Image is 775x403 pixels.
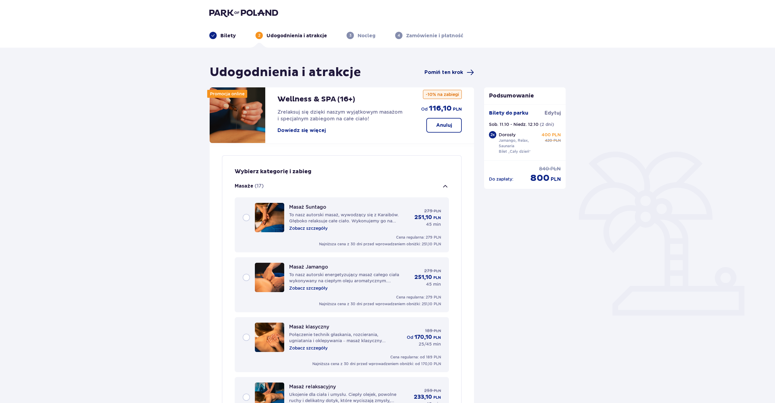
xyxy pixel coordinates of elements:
div: 2 x [489,131,496,138]
p: Zobacz szczegóły [289,285,328,291]
p: 279 [424,268,432,274]
p: Bilety [220,32,236,39]
p: Masaż Jamango [289,264,328,270]
img: attraction [210,87,265,143]
p: Udogodnienia i atrakcje [266,32,327,39]
p: Do zapłaty : [489,176,513,182]
p: Dorosły [499,132,516,138]
p: PLN [433,215,441,221]
p: Masaż Suntago [289,204,326,210]
p: PLN [433,275,441,280]
span: 800 [530,172,549,184]
p: To nasz autorski masaż, wywodzący się z Karaibów. Głęboko relaksuje całe ciało. Wykonujemy go na ... [289,212,410,224]
p: Bilet „Cały dzień” [499,149,531,154]
span: od [421,106,428,112]
p: 45 min [426,281,441,287]
span: 116,10 [429,104,452,113]
p: Anuluj [436,122,452,129]
button: Anuluj [426,118,462,133]
p: (17) [255,183,264,189]
span: Pomiń ten krok [424,69,463,76]
div: 4Zamówienie i płatność [395,32,463,39]
span: PLN [551,176,561,183]
p: PLN [433,395,441,400]
a: Pomiń ten krok [424,69,474,76]
p: Zamówienie i płatność [406,32,463,39]
span: PLN [434,328,441,334]
p: 4 [398,33,400,38]
p: Jamango, Relax, Saunaria [499,138,541,149]
button: Masaże(17) [235,175,449,197]
p: Cena regularna: 279 PLN [396,235,441,240]
span: PLN [453,106,462,112]
img: 68e4cb3da99e5834451851.jpg [255,323,284,352]
p: Wybierz kategorię i zabieg [235,168,311,175]
p: 25/45 min [419,341,441,347]
p: 2 [258,33,260,38]
img: 68e4cb3cb8556736806826.jpg [255,263,284,292]
p: 251,10 [414,214,432,221]
span: PLN [550,166,561,172]
span: PLN [553,138,561,143]
p: 279 [424,208,432,214]
span: 420 [545,138,552,143]
p: Połączenie technik głaskania, rozcierania, ugniatania i oklepywania – masaż klasyczny poprawia kr... [289,332,402,344]
p: ( 2 dni ) [540,121,554,127]
p: Bilety do parku [489,110,528,116]
p: 233,10 [414,394,432,401]
div: 3Nocleg [347,32,376,39]
p: Sob. 11.10 - Niedz. 12.10 [489,121,538,127]
p: 400 PLN [542,132,561,138]
p: PLN [433,335,441,340]
p: Cena regularna: 279 PLN [396,295,441,300]
div: Promocja online [207,90,247,98]
p: Zobacz szczegóły [289,345,328,351]
img: Park of Poland logo [209,9,278,17]
img: 68e4cb3d3e7cb706813042.jpg [255,203,284,232]
p: Masaże [235,183,253,189]
p: Cena regularna: od 189 PLN [390,354,441,360]
p: 189 [425,328,432,334]
p: Zobacz szczegóły [289,225,328,231]
p: Najniższa cena z 30 dni przed wprowadzeniem obniżki: od 170,10 PLN [312,361,441,367]
p: 3 [349,33,351,38]
p: 170,10 [414,334,432,341]
p: 251,10 [414,274,432,281]
p: Najniższa cena z 30 dni przed wprowadzeniem obniżki: 251,10 PLN [319,241,441,247]
p: Podsumowanie [484,92,566,100]
button: Dowiedz się więcej [277,127,326,134]
span: Zrelaksuj się dzięki naszym wyjątkowym masażom i specjalnym zabiegom na całe ciało! [277,109,402,122]
h1: Udogodnienia i atrakcje [210,65,361,80]
span: PLN [434,208,441,214]
div: 2Udogodnienia i atrakcje [255,32,327,39]
p: Masaż relaksacyjny [289,384,336,390]
p: Najniższa cena z 30 dni przed wprowadzeniem obniżki: 251,10 PLN [319,301,441,307]
p: 259 [424,387,432,394]
div: Bilety [209,32,236,39]
p: Wellness & SPA (16+) [277,95,355,104]
span: Edytuj [545,110,561,116]
p: od [407,334,413,340]
p: Nocleg [358,32,376,39]
span: 840 [539,166,549,172]
p: To nasz autorski energetyzujący masaż całego ciała wykonywany na ciepłym oleju aromatycznym. Dosk... [289,272,410,284]
span: PLN [434,268,441,274]
p: -10% na zabiegi [423,90,462,99]
p: 45 min [426,221,441,227]
p: Masaż klasyczny [289,324,329,330]
span: PLN [434,388,441,394]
